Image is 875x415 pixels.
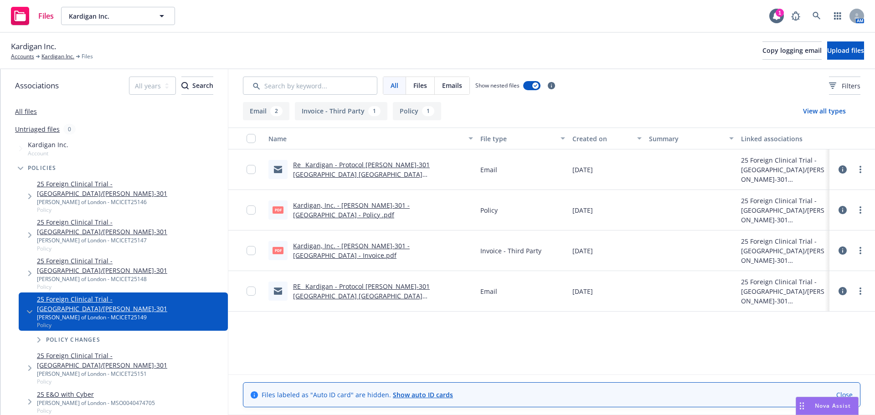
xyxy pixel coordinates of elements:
[368,106,381,116] div: 1
[37,294,224,313] a: 25 Foreign Clinical Trial - [GEOGRAPHIC_DATA]/[PERSON_NAME]-301
[7,3,57,29] a: Files
[46,337,100,343] span: Policy changes
[61,7,175,25] button: Kardigan Inc.
[82,52,93,61] span: Files
[37,217,224,236] a: 25 Foreign Clinical Trial - [GEOGRAPHIC_DATA]/[PERSON_NAME]-301
[796,397,859,415] button: Nova Assist
[836,390,853,400] a: Close
[480,134,555,143] div: File type
[247,165,256,174] input: Toggle Row Selected
[442,81,462,90] span: Emails
[480,246,541,256] span: Invoice - Third Party
[762,41,822,60] button: Copy logging email
[37,206,224,214] span: Policy
[37,313,224,321] div: [PERSON_NAME] of London - MCICET25149
[808,7,826,25] a: Search
[855,164,866,175] a: more
[572,134,632,143] div: Created on
[262,390,453,400] span: Files labeled as "Auto ID card" are hidden.
[762,46,822,55] span: Copy logging email
[268,134,463,143] div: Name
[741,236,826,265] div: 25 Foreign Clinical Trial - [GEOGRAPHIC_DATA]/[PERSON_NAME]-301
[293,282,450,319] a: RE_ Kardigan - Protocol [PERSON_NAME]-301 [GEOGRAPHIC_DATA] [GEOGRAPHIC_DATA] [GEOGRAPHIC_DATA] &...
[855,245,866,256] a: more
[741,155,826,184] div: 25 Foreign Clinical Trial - [GEOGRAPHIC_DATA]/[PERSON_NAME]-301
[37,351,224,370] a: 25 Foreign Clinical Trial - [GEOGRAPHIC_DATA]/[PERSON_NAME]-301
[37,283,224,291] span: Policy
[270,106,283,116] div: 2
[37,321,224,329] span: Policy
[477,128,569,149] button: File type
[829,7,847,25] a: Switch app
[247,134,256,143] input: Select all
[37,275,224,283] div: [PERSON_NAME] of London - MCICET25148
[413,81,427,90] span: Files
[37,389,155,399] a: 25 E&O with Cyber
[741,196,826,225] div: 25 Foreign Clinical Trial - [GEOGRAPHIC_DATA]/[PERSON_NAME]-301
[649,134,724,143] div: Summary
[69,11,148,21] span: Kardigan Inc.
[247,246,256,255] input: Toggle Row Selected
[15,124,60,134] a: Untriaged files
[28,149,68,157] span: Account
[788,102,860,120] button: View all types
[569,128,645,149] button: Created on
[273,247,283,254] span: pdf
[829,77,860,95] button: Filters
[737,128,829,149] button: Linked associations
[273,206,283,213] span: pdf
[11,52,34,61] a: Accounts
[572,287,593,296] span: [DATE]
[181,77,213,94] div: Search
[63,124,76,134] div: 0
[815,402,851,410] span: Nova Assist
[572,246,593,256] span: [DATE]
[293,201,410,219] a: Kardigan, Inc. - [PERSON_NAME]-301 - [GEOGRAPHIC_DATA] - Policy .pdf
[243,77,377,95] input: Search by keyword...
[37,236,224,244] div: [PERSON_NAME] of London - MCICET25147
[247,287,256,296] input: Toggle Row Selected
[391,81,398,90] span: All
[741,134,826,143] div: Linked associations
[645,128,737,149] button: Summary
[480,287,497,296] span: Email
[37,179,224,198] a: 25 Foreign Clinical Trial - [GEOGRAPHIC_DATA]/[PERSON_NAME]-301
[37,370,224,378] div: [PERSON_NAME] of London - MCICET25151
[741,277,826,306] div: 25 Foreign Clinical Trial - [GEOGRAPHIC_DATA]/[PERSON_NAME]-301
[28,140,68,149] span: Kardigan Inc.
[293,160,471,198] a: Re_ Kardigan - Protocol [PERSON_NAME]-301 [GEOGRAPHIC_DATA] [GEOGRAPHIC_DATA] [GEOGRAPHIC_DATA] [...
[41,52,74,61] a: Kardigan Inc.
[247,205,256,215] input: Toggle Row Selected
[243,102,289,120] button: Email
[37,198,224,206] div: [PERSON_NAME] of London - MCICET25146
[393,390,453,399] a: Show auto ID cards
[181,82,189,89] svg: Search
[480,205,498,215] span: Policy
[855,286,866,297] a: more
[37,399,155,407] div: [PERSON_NAME] of London - MSO0040474705
[37,407,155,415] span: Policy
[776,9,784,17] div: 1
[293,241,410,260] a: Kardigan, Inc. - [PERSON_NAME]-301 - [GEOGRAPHIC_DATA] - Invoice.pdf
[393,102,441,120] button: Policy
[787,7,805,25] a: Report a Bug
[422,106,434,116] div: 1
[827,41,864,60] button: Upload files
[37,245,224,252] span: Policy
[15,107,37,116] a: All files
[855,205,866,215] a: more
[829,81,860,91] span: Filters
[37,256,224,275] a: 25 Foreign Clinical Trial - [GEOGRAPHIC_DATA]/[PERSON_NAME]-301
[265,128,477,149] button: Name
[827,46,864,55] span: Upload files
[572,205,593,215] span: [DATE]
[842,81,860,91] span: Filters
[15,80,59,92] span: Associations
[38,12,54,20] span: Files
[181,77,213,95] button: SearchSearch
[37,378,224,385] span: Policy
[475,82,520,89] span: Show nested files
[295,102,387,120] button: Invoice - Third Party
[480,165,497,174] span: Email
[796,397,808,415] div: Drag to move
